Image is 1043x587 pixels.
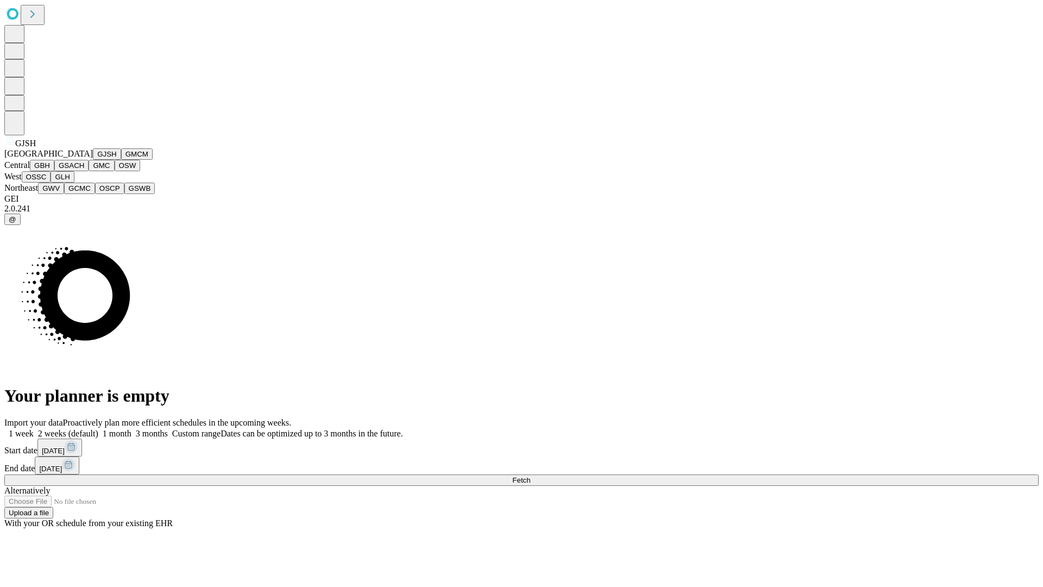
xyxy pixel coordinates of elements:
[4,507,53,519] button: Upload a file
[4,457,1039,474] div: End date
[35,457,79,474] button: [DATE]
[4,519,173,528] span: With your OR schedule from your existing EHR
[42,447,65,455] span: [DATE]
[4,194,1039,204] div: GEI
[22,171,51,183] button: OSSC
[37,439,82,457] button: [DATE]
[136,429,168,438] span: 3 months
[4,149,93,158] span: [GEOGRAPHIC_DATA]
[38,429,98,438] span: 2 weeks (default)
[4,214,21,225] button: @
[124,183,155,194] button: GSWB
[54,160,89,171] button: GSACH
[4,474,1039,486] button: Fetch
[4,486,50,495] span: Alternatively
[9,215,16,223] span: @
[64,183,95,194] button: GCMC
[4,386,1039,406] h1: Your planner is empty
[39,465,62,473] span: [DATE]
[172,429,221,438] span: Custom range
[95,183,124,194] button: OSCP
[93,148,121,160] button: GJSH
[115,160,141,171] button: OSW
[4,172,22,181] span: West
[4,204,1039,214] div: 2.0.241
[38,183,64,194] button: GWV
[4,183,38,192] span: Northeast
[221,429,403,438] span: Dates can be optimized up to 3 months in the future.
[51,171,74,183] button: GLH
[4,160,30,170] span: Central
[30,160,54,171] button: GBH
[63,418,291,427] span: Proactively plan more efficient schedules in the upcoming weeks.
[121,148,153,160] button: GMCM
[103,429,131,438] span: 1 month
[4,418,63,427] span: Import your data
[512,476,530,484] span: Fetch
[15,139,36,148] span: GJSH
[4,439,1039,457] div: Start date
[9,429,34,438] span: 1 week
[89,160,114,171] button: GMC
